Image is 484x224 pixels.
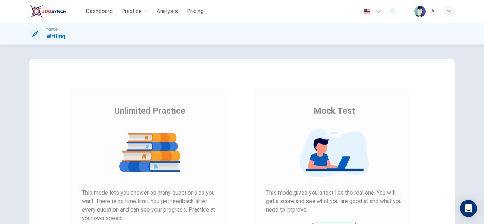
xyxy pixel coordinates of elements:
span: Pricing [186,7,204,16]
h1: Writing [46,32,66,41]
div: A [431,7,435,16]
a: EduSynch logo [29,4,83,18]
span: This mode gives you a test like the real one. You will get a score and see what you are good at a... [266,189,402,214]
button: Dashboard [83,5,116,18]
button: Analysis [154,5,181,18]
span: Dashboard [86,7,113,16]
span: Analysis [157,7,178,16]
span: Practice [121,7,142,16]
span: Mock Test [314,105,355,116]
button: Practice [118,5,151,18]
span: Unlimited Practice [114,105,185,116]
span: This mode lets you answer as many questions as you want. There is no time limit. You get feedback... [82,189,218,223]
img: Profile picture [414,6,426,17]
img: en [362,9,371,14]
span: TOEFL® [46,27,58,32]
img: EduSynch logo [29,4,67,18]
button: Pricing [184,5,207,18]
div: Open Intercom Messenger [460,200,477,217]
